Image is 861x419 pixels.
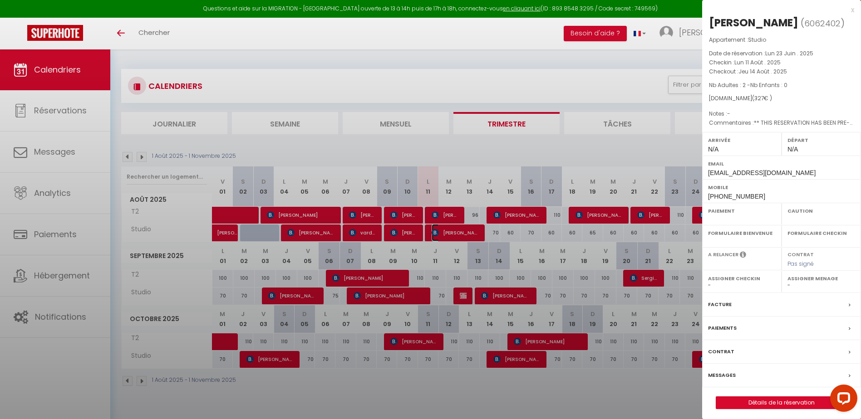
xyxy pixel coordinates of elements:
[823,381,861,419] iframe: LiveChat chat widget
[752,94,772,102] span: ( € )
[708,300,732,309] label: Facture
[754,94,764,102] span: 327
[708,146,718,153] span: N/A
[750,81,787,89] span: Nb Enfants : 0
[787,260,814,268] span: Pas signé
[801,17,845,29] span: ( )
[708,251,738,258] label: A relancer
[702,5,854,15] div: x
[709,118,854,127] p: Commentaires :
[708,347,734,356] label: Contrat
[708,274,776,283] label: Assigner Checkin
[708,183,855,192] label: Mobile
[709,49,854,58] p: Date de réservation :
[709,81,787,89] span: Nb Adultes : 2 -
[709,15,798,30] div: [PERSON_NAME]
[787,206,855,215] label: Caution
[787,251,814,257] label: Contrat
[708,136,776,145] label: Arrivée
[738,68,787,75] span: Jeu 14 Août . 2025
[734,58,781,66] span: Lun 11 Août . 2025
[709,58,854,67] p: Checkin :
[804,18,841,29] span: 6062402
[708,229,776,238] label: Formulaire Bienvenue
[787,274,855,283] label: Assigner Menage
[787,146,798,153] span: N/A
[708,323,737,333] label: Paiements
[708,169,816,176] span: [EMAIL_ADDRESS][DOMAIN_NAME]
[708,193,765,200] span: [PHONE_NUMBER]
[709,35,854,44] p: Appartement :
[748,36,766,44] span: Studio
[709,94,854,103] div: [DOMAIN_NAME]
[740,251,746,261] i: Sélectionner OUI si vous souhaiter envoyer les séquences de messages post-checkout
[787,136,855,145] label: Départ
[787,229,855,238] label: Formulaire Checkin
[709,67,854,76] p: Checkout :
[708,159,855,168] label: Email
[708,370,736,380] label: Messages
[716,397,847,409] a: Détails de la réservation
[708,206,776,215] label: Paiement
[709,109,854,118] p: Notes :
[765,49,813,57] span: Lun 23 Juin . 2025
[727,110,730,117] span: -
